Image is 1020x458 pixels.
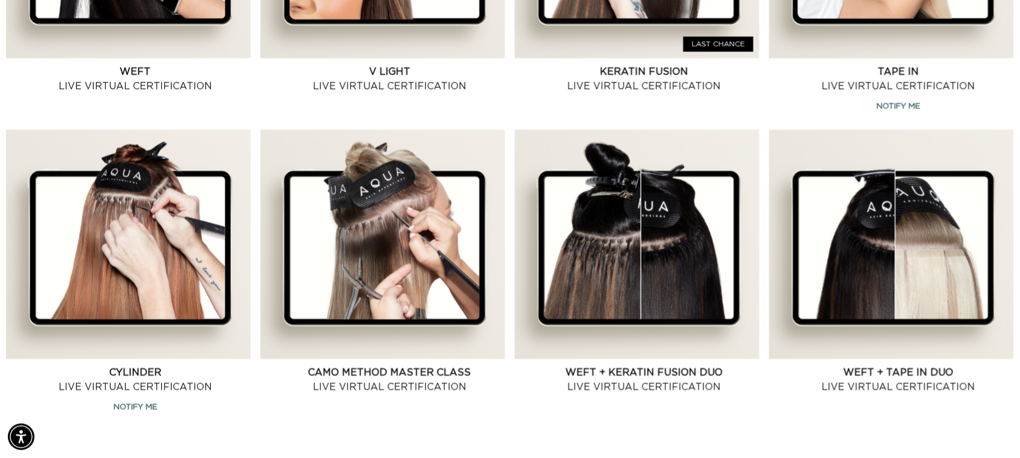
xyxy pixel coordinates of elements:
a: Cylinder Live Virtual Certification [20,366,251,395]
a: Weft + Keratin Fusion Duo Live Virtual Certification [529,366,760,395]
a: V Light Live Virtual Certification [274,65,505,94]
a: Tape In Live Virtual Certification [783,65,1014,94]
a: Weft Live Virtual Certification [20,65,251,94]
a: CAMO Method Master Class Live Virtual Certification [274,366,505,395]
a: Weft + Tape in Duo Live Virtual Certification [783,366,1014,395]
div: Accessibility Menu [8,424,34,450]
iframe: Chat Widget [960,400,1020,458]
a: Keratin Fusion Live Virtual Certification [529,65,760,94]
